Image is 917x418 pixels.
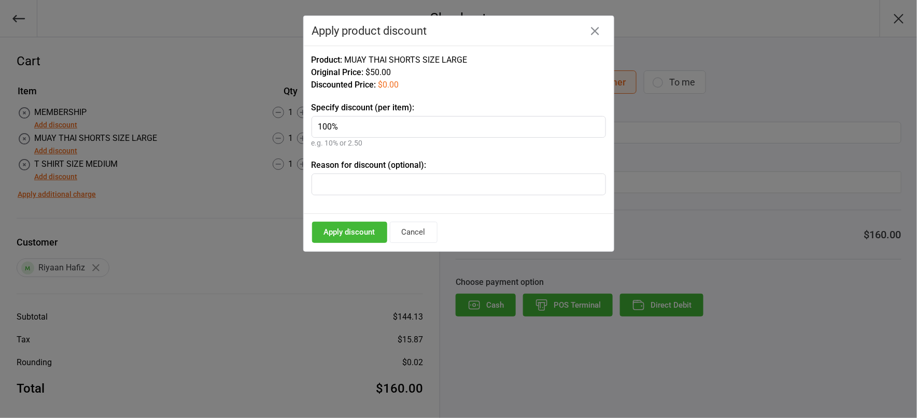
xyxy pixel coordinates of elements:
[312,54,606,66] div: MUAY THAI SHORTS SIZE LARGE
[312,24,605,37] div: Apply product discount
[312,222,387,243] button: Apply discount
[390,222,438,243] button: Cancel
[312,102,606,114] label: Specify discount (per item):
[312,80,376,90] span: Discounted Price:
[312,55,343,65] span: Product:
[378,80,399,90] span: $0.00
[312,66,606,79] div: $50.00
[312,159,606,171] label: Reason for discount (optional):
[312,138,606,149] div: e.g. 10% or 2.50
[312,67,364,77] span: Original Price:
